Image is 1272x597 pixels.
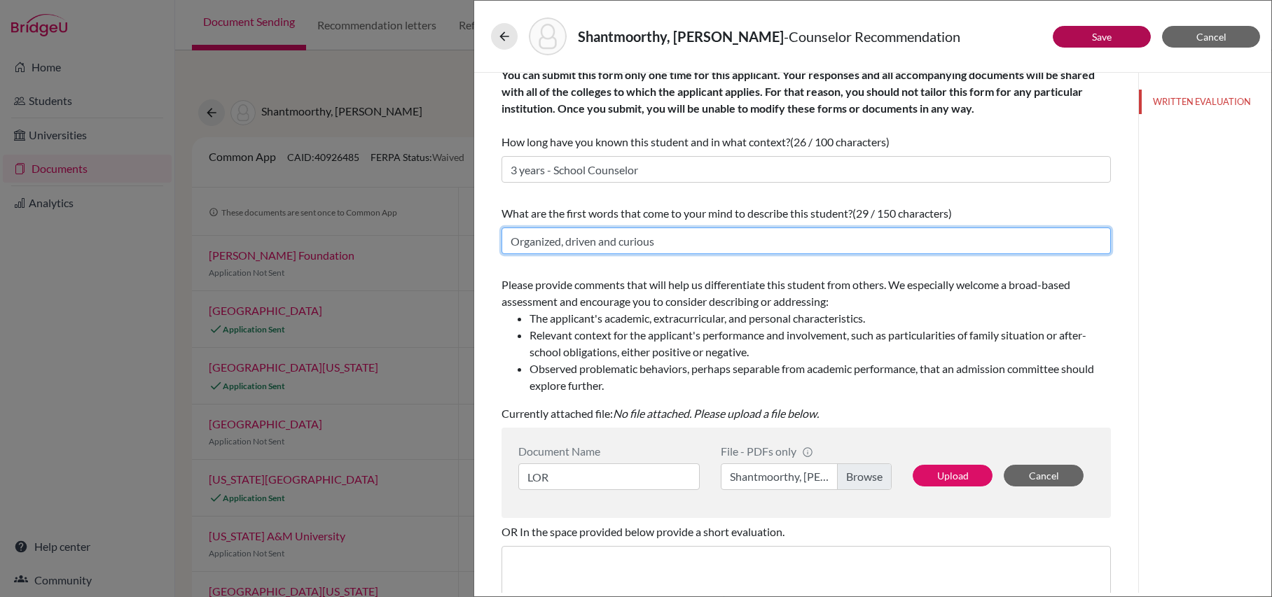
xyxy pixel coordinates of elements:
[502,525,784,538] span: OR In the space provided below provide a short evaluation.
[1139,90,1271,114] button: WRITTEN EVALUATION
[578,28,784,45] strong: Shantmoorthy, [PERSON_NAME]
[790,135,890,148] span: (26 / 100 characters)
[721,444,892,458] div: File - PDFs only
[502,206,852,220] span: What are the first words that come to your mind to describe this student?
[502,271,1111,428] div: Currently attached file:
[502,68,1095,148] span: How long have you known this student and in what context?
[530,360,1111,394] li: Observed problematic behaviors, perhaps separable from academic performance, that an admission co...
[802,447,813,458] span: info
[530,327,1111,360] li: Relevant context for the applicant's performance and involvement, such as particularities of fami...
[913,465,993,486] button: Upload
[613,407,819,420] i: No file attached. Please upload a file below.
[721,463,892,490] label: Shantmoorthy, [PERSON_NAME].pdf
[530,310,1111,327] li: The applicant's academic, extracurricular, and personal characteristics.
[502,278,1111,394] span: Please provide comments that will help us differentiate this student from others. We especially w...
[502,68,1095,115] b: You can submit this form only one time for this applicant. Your responses and all accompanying do...
[852,206,952,220] span: (29 / 150 characters)
[1004,465,1084,486] button: Cancel
[784,28,960,45] span: - Counselor Recommendation
[518,444,700,458] div: Document Name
